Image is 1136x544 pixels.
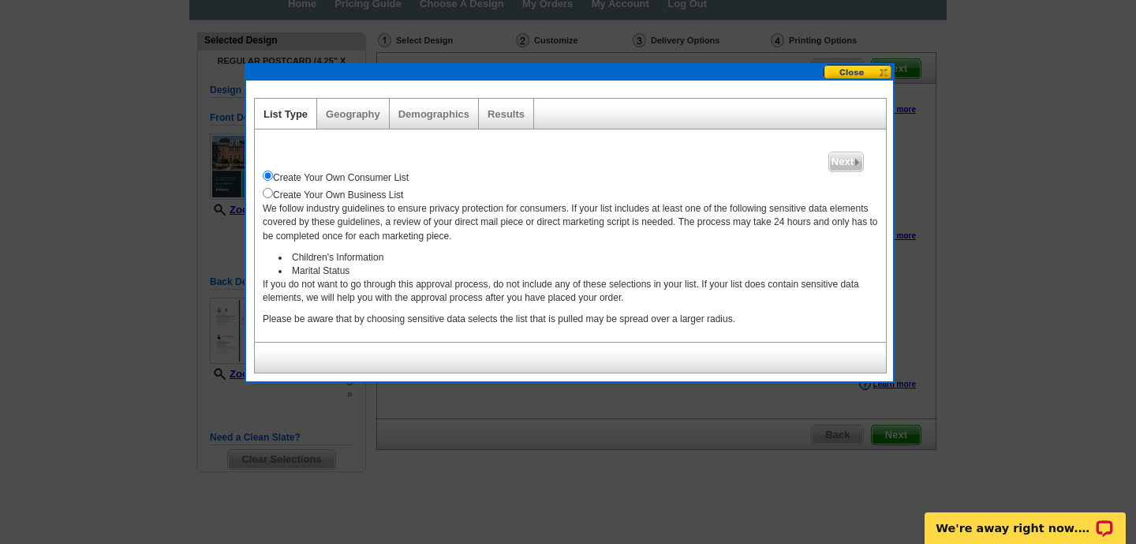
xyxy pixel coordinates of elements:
li: Children's Information [278,251,878,264]
p: We follow industry guidelines to ensure privacy protection for consumers. If your list includes a... [263,202,878,242]
a: Demographics [398,108,469,120]
p: Please be aware that by choosing sensitive data selects the list that is pulled may be spread ove... [263,313,878,326]
a: Geography [326,108,380,120]
p: If you do not want to go through this approval process, do not include any of these selections in... [263,278,878,305]
iframe: LiveChat chat widget [914,494,1136,544]
a: Results [488,108,525,120]
li: Marital Status [278,264,878,278]
img: button-next-arrow-gray.png [854,159,861,166]
span: Next [829,152,863,171]
a: List Type [263,108,308,120]
div: Create Your Own Consumer List [263,167,878,185]
div: Create Your Own Business List [263,185,878,202]
a: Next [828,152,864,172]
